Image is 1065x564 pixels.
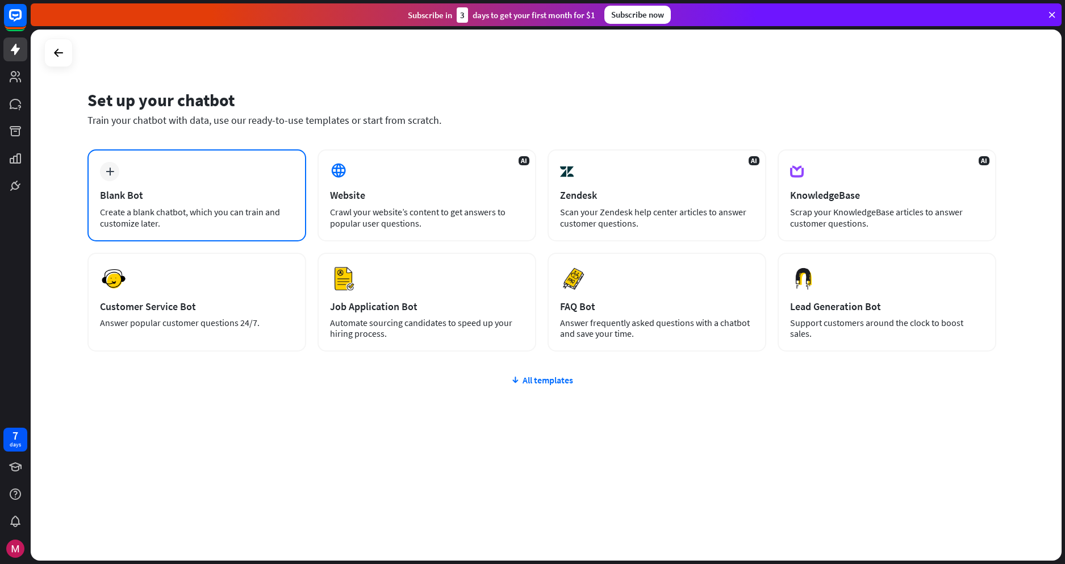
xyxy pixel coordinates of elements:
div: Scan your Zendesk help center articles to answer customer questions. [560,206,754,229]
div: KnowledgeBase [790,189,984,202]
div: Job Application Bot [330,300,524,313]
div: Train your chatbot with data, use our ready-to-use templates or start from scratch. [87,114,996,127]
div: Zendesk [560,189,754,202]
div: days [10,441,21,449]
div: 3 [457,7,468,23]
div: Customer Service Bot [100,300,294,313]
div: All templates [87,374,996,386]
div: Set up your chatbot [87,89,996,111]
div: Answer popular customer questions 24/7. [100,317,294,328]
div: Lead Generation Bot [790,300,984,313]
div: Support customers around the clock to boost sales. [790,317,984,339]
span: AI [749,156,759,165]
div: Subscribe now [604,6,671,24]
span: AI [979,156,989,165]
div: Blank Bot [100,189,294,202]
div: Scrap your KnowledgeBase articles to answer customer questions. [790,206,984,229]
span: AI [519,156,529,165]
a: 7 days [3,428,27,452]
div: FAQ Bot [560,300,754,313]
div: Answer frequently asked questions with a chatbot and save your time. [560,317,754,339]
i: plus [106,168,114,176]
div: Website [330,189,524,202]
button: Open LiveChat chat widget [9,5,43,39]
div: 7 [12,431,18,441]
div: Automate sourcing candidates to speed up your hiring process. [330,317,524,339]
div: Create a blank chatbot, which you can train and customize later. [100,206,294,229]
div: Subscribe in days to get your first month for $1 [408,7,595,23]
div: Crawl your website’s content to get answers to popular user questions. [330,206,524,229]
